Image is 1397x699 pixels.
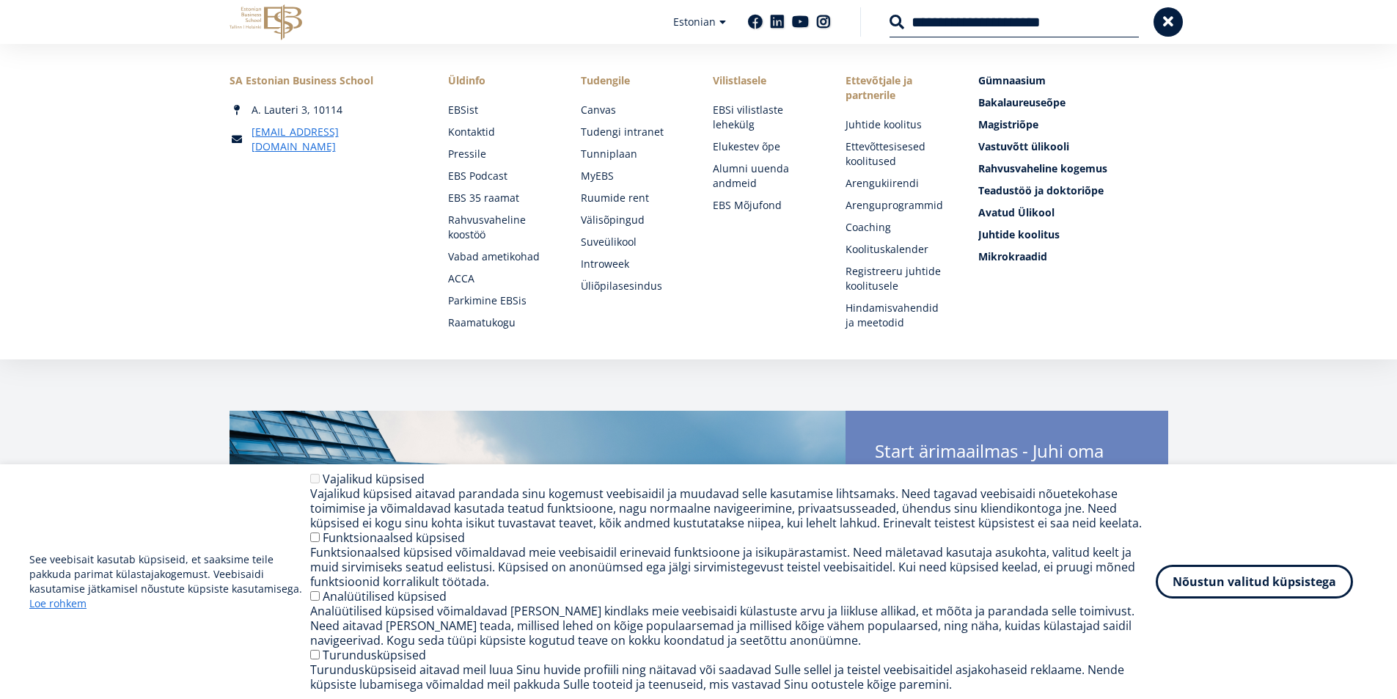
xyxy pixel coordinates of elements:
[581,147,684,161] a: Tunniplaan
[713,139,816,154] a: Elukestev õpe
[846,176,949,191] a: Arengukiirendi
[978,183,1104,197] span: Teadustöö ja doktoriõpe
[581,235,684,249] a: Suveülikool
[846,242,949,257] a: Koolituskalender
[978,205,1055,219] span: Avatud Ülikool
[230,103,419,117] div: A. Lauteri 3, 10114
[323,471,425,487] label: Vajalikud küpsised
[448,315,551,330] a: Raamatukogu
[448,103,551,117] a: EBSist
[581,73,684,88] a: Tudengile
[846,139,949,169] a: Ettevõttesisesed koolitused
[448,147,551,161] a: Pressile
[713,103,816,132] a: EBSi vilistlaste lehekülg
[713,161,816,191] a: Alumni uuenda andmeid
[978,139,1069,153] span: Vastuvõtt ülikooli
[978,117,1167,132] a: Magistriõpe
[323,588,447,604] label: Analüütilised küpsised
[978,205,1167,220] a: Avatud Ülikool
[252,125,419,154] a: [EMAIL_ADDRESS][DOMAIN_NAME]
[448,191,551,205] a: EBS 35 raamat
[978,139,1167,154] a: Vastuvõtt ülikooli
[581,191,684,205] a: Ruumide rent
[978,161,1167,176] a: Rahvusvaheline kogemus
[846,264,949,293] a: Registreeru juhtide koolitusele
[978,183,1167,198] a: Teadustöö ja doktoriõpe
[230,411,846,689] img: Start arimaailmas
[310,662,1156,692] div: Turundusküpsiseid aitavad meil luua Sinu huvide profiili ning näitavad või saadavad Sulle sellel ...
[978,95,1066,109] span: Bakalaureuseõpe
[448,125,551,139] a: Kontaktid
[978,227,1167,242] a: Juhtide koolitus
[846,198,949,213] a: Arenguprogrammid
[323,647,426,663] label: Turundusküpsised
[448,213,551,242] a: Rahvusvaheline koostöö
[713,73,816,88] span: Vilistlasele
[846,117,949,132] a: Juhtide koolitus
[792,15,809,29] a: Youtube
[846,220,949,235] a: Coaching
[770,15,785,29] a: Linkedin
[581,213,684,227] a: Välisõpingud
[978,161,1107,175] span: Rahvusvaheline kogemus
[448,73,551,88] span: Üldinfo
[816,15,831,29] a: Instagram
[310,486,1156,530] div: Vajalikud küpsised aitavad parandada sinu kogemust veebisaidil ja muudavad selle kasutamise lihts...
[978,249,1167,264] a: Mikrokraadid
[29,552,310,611] p: See veebisait kasutab küpsiseid, et saaksime teile pakkuda parimat külastajakogemust. Veebisaidi ...
[581,125,684,139] a: Tudengi intranet
[230,73,419,88] div: SA Estonian Business School
[448,271,551,286] a: ACCA
[29,596,87,611] a: Loe rohkem
[448,249,551,264] a: Vabad ametikohad
[1156,565,1353,599] button: Nõustun valitud küpsistega
[310,604,1156,648] div: Analüütilised küpsised võimaldavad [PERSON_NAME] kindlaks meie veebisaidi külastuste arvu ja liik...
[748,15,763,29] a: Facebook
[581,279,684,293] a: Üliõpilasesindus
[323,530,465,546] label: Funktsionaalsed küpsised
[448,293,551,308] a: Parkimine EBSis
[310,545,1156,589] div: Funktsionaalsed küpsised võimaldavad meie veebisaidil erinevaid funktsioone ja isikupärastamist. ...
[581,103,684,117] a: Canvas
[978,227,1060,241] span: Juhtide koolitus
[978,117,1038,131] span: Magistriõpe
[581,257,684,271] a: Introweek
[978,73,1167,88] a: Gümnaasium
[875,462,954,484] span: tulevikku!
[581,169,684,183] a: MyEBS
[978,95,1167,110] a: Bakalaureuseõpe
[713,198,816,213] a: EBS Mõjufond
[875,440,1139,488] span: Start ärimaailmas - Juhi oma
[846,301,949,330] a: Hindamisvahendid ja meetodid
[448,169,551,183] a: EBS Podcast
[978,249,1047,263] span: Mikrokraadid
[846,73,949,103] span: Ettevõtjale ja partnerile
[978,73,1046,87] span: Gümnaasium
